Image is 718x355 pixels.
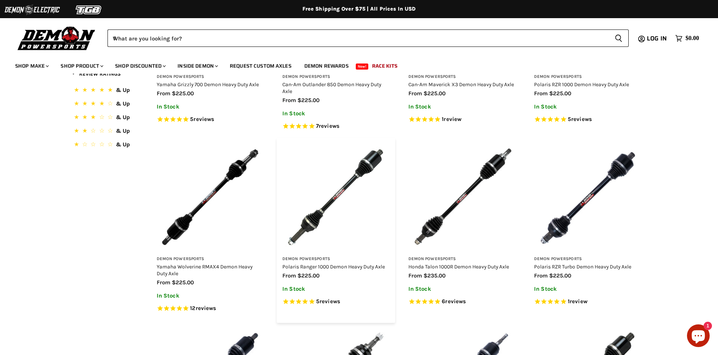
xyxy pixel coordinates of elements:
[196,305,216,312] span: reviews
[282,264,385,270] a: Polaris Ranger 1000 Demon Heavy Duty Axle
[190,305,216,312] span: 12 reviews
[408,116,516,124] span: Rated 5.0 out of 5 stars 1 reviews
[568,298,587,305] span: 1 reviews
[444,116,461,122] span: review
[647,34,667,43] span: Log in
[442,298,466,305] span: 6 reviews
[109,58,170,74] a: Shop Discounted
[72,71,121,77] span: Review Ratings
[685,324,712,349] inbox-online-store-chat: Shopify online store chat
[157,144,264,251] img: Yamaha Wolverine RMAX4 Demon Heavy Duty Axle
[299,58,354,74] a: Demon Rewards
[56,6,662,12] div: Free Shipping Over $75 | All Prices In USD
[157,256,264,262] h3: Demon Powersports
[190,116,214,122] span: 5 reviews
[685,35,699,42] span: $0.00
[319,298,340,305] span: reviews
[282,272,296,279] span: from
[193,116,214,122] span: reviews
[408,286,516,292] p: In Stock
[157,81,259,87] a: Yamaha Grizzly 700 Demon Heavy Duty Axle
[116,100,130,107] span: & Up
[534,90,548,97] span: from
[534,272,548,279] span: from
[157,279,170,286] span: from
[356,64,369,70] span: New!
[282,256,389,262] h3: Demon Powersports
[72,113,141,124] button: 3 Stars.
[282,144,389,251] a: Polaris Ranger 1000 Demon Heavy Duty Axle
[15,25,98,51] img: Demon Powersports
[116,87,130,93] span: & Up
[534,264,631,270] a: Polaris RZR Turbo Demon Heavy Duty Axle
[116,127,130,134] span: & Up
[282,74,389,80] h3: Demon Powersports
[116,141,130,148] span: & Up
[319,122,340,129] span: reviews
[408,74,516,80] h3: Demon Powersports
[316,122,340,129] span: 7 reviews
[72,126,141,137] button: 2 Stars.
[172,90,194,97] span: $225.00
[316,298,340,305] span: 5 reviews
[534,286,641,292] p: In Stock
[282,298,389,306] span: Rated 5.0 out of 5 stars 5 reviews
[408,144,516,251] img: Honda Talon 1000R Demon Heavy Duty Axle
[408,81,514,87] a: Can-Am Maverick X3 Demon Heavy Duty Axle
[424,90,445,97] span: $225.00
[282,110,389,117] p: In Stock
[107,29,609,47] input: When autocomplete results are available use up and down arrows to review and enter to select
[172,279,194,286] span: $225.00
[72,70,121,80] button: Filter by Review Ratings
[408,90,422,97] span: from
[408,104,516,110] p: In Stock
[72,85,141,96] button: 5 Stars.
[282,122,389,130] span: Rated 5.0 out of 5 stars 7 reviews
[408,264,509,270] a: Honda Talon 1000R Demon Heavy Duty Axle
[224,58,297,74] a: Request Custom Axles
[366,58,403,74] a: Race Kits
[55,58,108,74] a: Shop Product
[408,298,516,306] span: Rated 5.0 out of 5 stars 6 reviews
[534,116,641,124] span: Rated 5.0 out of 5 stars 5 reviews
[534,256,641,262] h3: Demon Powersports
[157,74,264,80] h3: Demon Powersports
[172,58,223,74] a: Inside Demon
[116,114,130,121] span: & Up
[643,35,671,42] a: Log in
[157,293,264,299] p: In Stock
[72,140,141,151] button: 1 Star.
[408,272,422,279] span: from
[9,55,697,74] ul: Main menu
[534,144,641,251] img: Polaris RZR Turbo Demon Heavy Duty Axle
[408,256,516,262] h3: Demon Powersports
[534,104,641,110] p: In Stock
[72,99,141,110] button: 4 Stars.
[442,116,461,122] span: 1 reviews
[297,97,319,104] span: $225.00
[671,33,703,44] a: $0.00
[609,29,629,47] button: Search
[282,81,381,94] a: Can-Am Outlander 850 Demon Heavy Duty Axle
[297,272,319,279] span: $225.00
[9,58,53,74] a: Shop Make
[534,81,629,87] a: Polaris RZR 1000 Demon Heavy Duty Axle
[549,90,571,97] span: $225.00
[157,104,264,110] p: In Stock
[157,90,170,97] span: from
[568,116,592,122] span: 5 reviews
[534,298,641,306] span: Rated 5.0 out of 5 stars 1 reviews
[157,116,264,124] span: Rated 4.6 out of 5 stars 5 reviews
[157,264,252,276] a: Yamaha Wolverine RMAX4 Demon Heavy Duty Axle
[61,3,117,17] img: TGB Logo 2
[282,97,296,104] span: from
[157,305,264,313] span: Rated 5.0 out of 5 stars 12 reviews
[570,298,587,305] span: review
[445,298,466,305] span: reviews
[534,74,641,80] h3: Demon Powersports
[282,286,389,292] p: In Stock
[107,29,629,47] form: Product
